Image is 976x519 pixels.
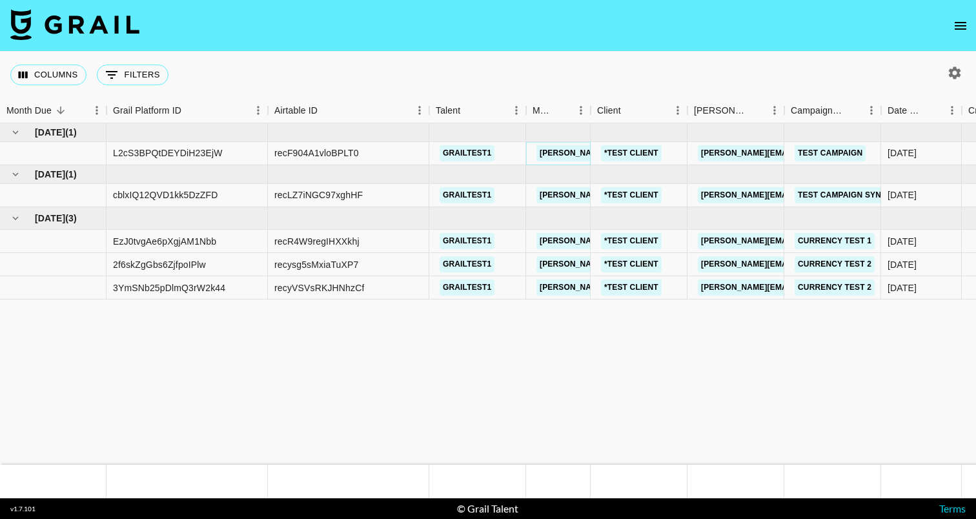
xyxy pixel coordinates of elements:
[536,233,813,249] a: [PERSON_NAME][EMAIL_ADDRESS][PERSON_NAME][DOMAIN_NAME]
[6,165,25,183] button: hide children
[6,123,25,141] button: hide children
[795,280,875,296] a: Currency Test 2
[942,101,962,120] button: Menu
[591,98,687,123] div: Client
[668,101,687,120] button: Menu
[765,101,784,120] button: Menu
[601,145,662,161] a: *TEST CLIENT
[440,233,494,249] a: grailtest1
[747,101,765,119] button: Sort
[429,98,526,123] div: Talent
[795,233,875,249] a: Currency Test 1
[65,126,77,139] span: ( 1 )
[687,98,784,123] div: Booker
[35,212,65,225] span: [DATE]
[52,101,70,119] button: Sort
[881,98,962,123] div: Date Created
[601,187,662,203] a: *TEST CLIENT
[553,101,571,119] button: Sort
[601,280,662,296] a: *TEST CLIENT
[888,258,917,271] div: 6/26/2025
[318,101,336,119] button: Sort
[113,281,225,294] div: 3YmSNb25pDlmQ3rW2k44
[410,101,429,120] button: Menu
[571,101,591,120] button: Menu
[533,98,553,123] div: Manager
[274,235,360,248] div: recR4W9regIHXXkhj
[791,98,844,123] div: Campaign (Type)
[601,256,662,272] a: *TEST CLIENT
[784,98,881,123] div: Campaign (Type)
[10,65,86,85] button: Select columns
[536,280,813,296] a: [PERSON_NAME][EMAIL_ADDRESS][PERSON_NAME][DOMAIN_NAME]
[440,145,494,161] a: grailtest1
[698,280,975,296] a: [PERSON_NAME][EMAIL_ADDRESS][PERSON_NAME][DOMAIN_NAME]
[536,187,813,203] a: [PERSON_NAME][EMAIL_ADDRESS][PERSON_NAME][DOMAIN_NAME]
[113,258,206,271] div: 2f6skZgGbs6ZjfpoIPlw
[888,235,917,248] div: 6/4/2025
[621,101,639,119] button: Sort
[948,13,973,39] button: open drawer
[10,9,139,40] img: Grail Talent
[6,98,52,123] div: Month Due
[597,98,621,123] div: Client
[694,98,747,123] div: [PERSON_NAME]
[440,280,494,296] a: grailtest1
[181,101,199,119] button: Sort
[698,233,975,249] a: [PERSON_NAME][EMAIL_ADDRESS][PERSON_NAME][DOMAIN_NAME]
[888,98,924,123] div: Date Created
[249,101,268,120] button: Menu
[862,101,881,120] button: Menu
[113,235,216,248] div: EzJ0tvgAe6pXgjAM1Nbb
[274,258,358,271] div: recysg5sMxiaTuXP7
[507,101,526,120] button: Menu
[65,168,77,181] span: ( 1 )
[274,147,359,159] div: recF904A1vloBPLT0
[939,502,966,514] a: Terms
[113,188,218,201] div: cblxIQ12QVD1kk5DzZFD
[888,281,917,294] div: 6/26/2025
[795,187,930,203] a: Test Campaign Sync Updates
[274,98,318,123] div: Airtable ID
[10,505,36,513] div: v 1.7.101
[97,65,168,85] button: Show filters
[536,256,813,272] a: [PERSON_NAME][EMAIL_ADDRESS][PERSON_NAME][DOMAIN_NAME]
[536,145,813,161] a: [PERSON_NAME][EMAIL_ADDRESS][PERSON_NAME][DOMAIN_NAME]
[113,98,181,123] div: Grail Platform ID
[795,145,866,161] a: Test Campaign
[457,502,518,515] div: © Grail Talent
[268,98,429,123] div: Airtable ID
[65,212,77,225] span: ( 3 )
[35,126,65,139] span: [DATE]
[698,256,975,272] a: [PERSON_NAME][EMAIL_ADDRESS][PERSON_NAME][DOMAIN_NAME]
[440,256,494,272] a: grailtest1
[888,188,917,201] div: 9/3/2025
[436,98,460,123] div: Talent
[698,187,975,203] a: [PERSON_NAME][EMAIL_ADDRESS][PERSON_NAME][DOMAIN_NAME]
[35,168,65,181] span: [DATE]
[107,98,268,123] div: Grail Platform ID
[460,101,478,119] button: Sort
[601,233,662,249] a: *TEST CLIENT
[274,281,364,294] div: recyVSVsRKJHNhzCf
[274,188,363,201] div: recLZ7iNGC97xghHF
[795,256,875,272] a: Currency Test 2
[113,147,223,159] div: L2cS3BPQtDEYDiH23EjW
[87,101,107,120] button: Menu
[6,209,25,227] button: hide children
[844,101,862,119] button: Sort
[440,187,494,203] a: grailtest1
[888,147,917,159] div: 3/6/2025
[698,145,975,161] a: [PERSON_NAME][EMAIL_ADDRESS][PERSON_NAME][DOMAIN_NAME]
[924,101,942,119] button: Sort
[526,98,591,123] div: Manager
